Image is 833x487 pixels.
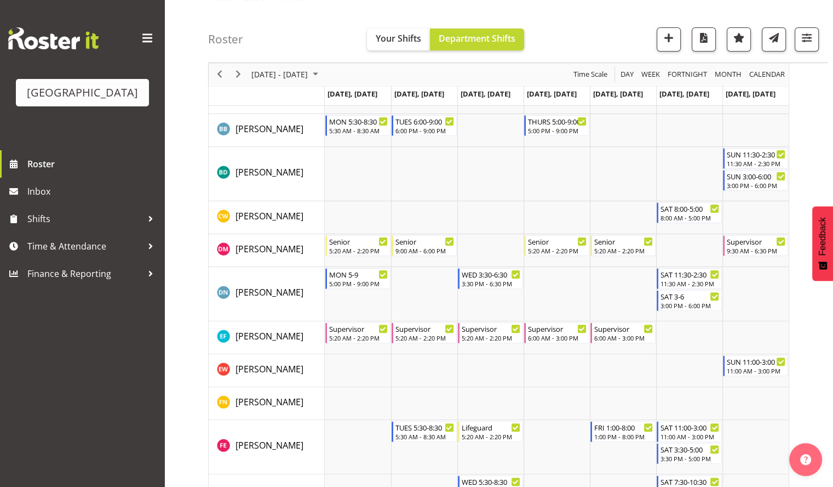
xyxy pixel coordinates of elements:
div: next period [229,63,248,86]
td: Finn Edwards resource [209,420,325,474]
a: [PERSON_NAME] [235,209,303,223]
td: Bradley Barton resource [209,114,325,147]
div: Supervisor [395,323,454,334]
div: Devon Morris-Brown"s event - Senior Begin From Monday, August 4, 2025 at 5:20:00 AM GMT+12:00 End... [325,235,390,256]
td: Braedyn Dykes resource [209,147,325,201]
span: [DATE], [DATE] [659,89,709,99]
div: 5:20 AM - 2:20 PM [462,333,520,342]
div: Finn Edwards"s event - SAT 11:00-3:00 Begin From Saturday, August 9, 2025 at 11:00:00 AM GMT+12:0... [657,421,722,442]
div: 5:20 AM - 2:20 PM [329,246,388,255]
span: Roster [27,156,159,172]
div: 6:00 AM - 3:00 PM [528,333,587,342]
span: [PERSON_NAME] [235,123,303,135]
div: Bradley Barton"s event - THURS 5:00-9:00 Begin From Thursday, August 7, 2025 at 5:00:00 PM GMT+12... [524,115,589,136]
span: [PERSON_NAME] [235,330,303,342]
div: Devon Morris-Brown"s event - Senior Begin From Thursday, August 7, 2025 at 5:20:00 AM GMT+12:00 E... [524,235,589,256]
div: TUES 6:00-9:00 [395,116,454,127]
div: Finn Edwards"s event - TUES 5:30-8:30 Begin From Tuesday, August 5, 2025 at 5:30:00 AM GMT+12:00 ... [392,421,457,442]
button: August 2025 [250,68,323,82]
div: MON 5-9 [329,269,388,280]
td: Cain Wilson resource [209,201,325,234]
div: 11:30 AM - 2:30 PM [727,159,785,168]
div: 6:00 AM - 3:00 PM [594,333,653,342]
div: SAT 8:00-5:00 [660,203,719,214]
span: [PERSON_NAME] [235,286,303,298]
div: [GEOGRAPHIC_DATA] [27,84,138,101]
div: Supervisor [528,323,587,334]
div: 5:30 AM - 8:30 AM [329,126,388,135]
div: August 04 - 10, 2025 [248,63,325,86]
span: [PERSON_NAME] [235,363,303,375]
div: Earl Foran"s event - Supervisor Begin From Wednesday, August 6, 2025 at 5:20:00 AM GMT+12:00 Ends... [458,322,523,343]
td: Earl Foran resource [209,321,325,354]
div: SAT 3-6 [660,291,719,302]
a: [PERSON_NAME] [235,363,303,376]
td: Devon Morris-Brown resource [209,234,325,267]
div: 3:00 PM - 6:00 PM [727,181,785,190]
span: [DATE], [DATE] [527,89,577,99]
span: [DATE] - [DATE] [250,68,309,82]
span: Fortnight [667,68,708,82]
span: Your Shifts [376,32,421,44]
span: [PERSON_NAME] [235,243,303,255]
div: Finn Edwards"s event - Lifeguard Begin From Wednesday, August 6, 2025 at 5:20:00 AM GMT+12:00 End... [458,421,523,442]
div: SUN 3:00-6:00 [727,171,785,182]
div: Senior [528,236,587,247]
div: Supervisor [462,323,520,334]
a: [PERSON_NAME] [235,242,303,256]
span: Department Shifts [439,32,515,44]
div: 11:00 AM - 3:00 PM [660,432,719,441]
span: Day [619,68,635,82]
div: 9:30 AM - 6:30 PM [727,246,785,255]
button: Fortnight [666,68,709,82]
div: Braedyn Dykes"s event - SUN 3:00-6:00 Begin From Sunday, August 10, 2025 at 3:00:00 PM GMT+12:00 ... [723,170,788,191]
button: Highlight an important date within the roster. [727,27,751,52]
div: 1:00 PM - 8:00 PM [594,432,653,441]
div: 3:30 PM - 6:30 PM [462,279,520,288]
div: 3:30 PM - 5:00 PM [660,454,719,463]
a: [PERSON_NAME] [235,286,303,299]
button: Time Scale [572,68,610,82]
div: Senior [395,236,454,247]
div: Braedyn Dykes"s event - SUN 11:30-2:30 Begin From Sunday, August 10, 2025 at 11:30:00 AM GMT+12:0... [723,148,788,169]
span: [DATE], [DATE] [593,89,643,99]
img: Rosterit website logo [8,27,99,49]
div: 5:20 AM - 2:20 PM [395,333,454,342]
div: FRI 1:00-8:00 [594,422,653,433]
span: [DATE], [DATE] [328,89,377,99]
a: [PERSON_NAME] [235,122,303,135]
span: [PERSON_NAME] [235,396,303,408]
div: Lifeguard [462,422,520,433]
a: [PERSON_NAME] [235,330,303,343]
div: 5:20 AM - 2:20 PM [528,246,587,255]
div: SUN 11:00-3:00 [727,356,785,367]
td: Drew Nielsen resource [209,267,325,321]
div: 11:00 AM - 3:00 PM [727,366,785,375]
div: Finn Edwards"s event - SAT 3:30-5:00 Begin From Saturday, August 9, 2025 at 3:30:00 PM GMT+12:00 ... [657,443,722,464]
div: SAT 7:30-10:30 [660,476,719,487]
span: Time & Attendance [27,238,142,254]
div: 5:20 AM - 2:20 PM [329,333,388,342]
button: Timeline Day [619,68,636,82]
div: 5:20 AM - 2:20 PM [594,246,653,255]
div: 11:30 AM - 2:30 PM [660,279,719,288]
button: Timeline Week [640,68,662,82]
div: Supervisor [594,323,653,334]
div: 6:00 PM - 9:00 PM [395,126,454,135]
span: [PERSON_NAME] [235,166,303,178]
a: [PERSON_NAME] [235,166,303,179]
div: Emily Wheeler"s event - SUN 11:00-3:00 Begin From Sunday, August 10, 2025 at 11:00:00 AM GMT+12:0... [723,355,788,376]
div: previous period [210,63,229,86]
button: Add a new shift [657,27,681,52]
div: Devon Morris-Brown"s event - Senior Begin From Tuesday, August 5, 2025 at 9:00:00 AM GMT+12:00 En... [392,235,457,256]
div: SAT 11:00-3:00 [660,422,719,433]
button: Previous [212,68,227,82]
span: [DATE], [DATE] [394,89,444,99]
div: 3:00 PM - 6:00 PM [660,301,719,310]
span: Feedback [818,217,828,256]
div: 9:00 AM - 6:00 PM [395,246,454,255]
div: Drew Nielsen"s event - SAT 3-6 Begin From Saturday, August 9, 2025 at 3:00:00 PM GMT+12:00 Ends A... [657,290,722,311]
div: MON 5:30-8:30 [329,116,388,127]
button: Feedback - Show survey [812,206,833,281]
span: [PERSON_NAME] [235,439,303,451]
